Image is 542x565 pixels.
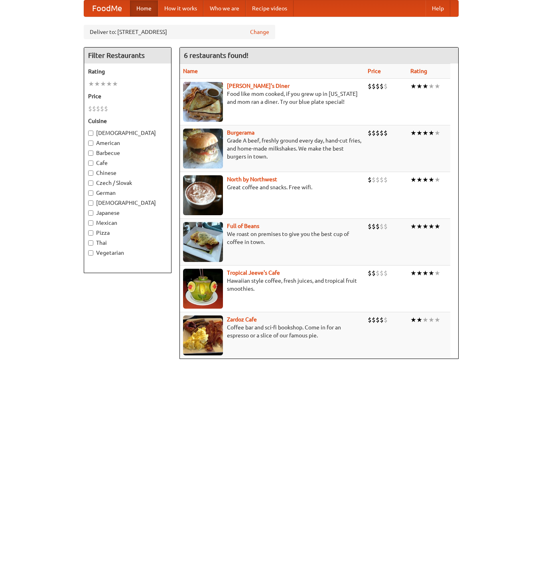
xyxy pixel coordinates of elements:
[227,270,280,276] b: Tropical Jeeve's Cafe
[88,219,167,227] label: Mexican
[96,104,100,113] li: $
[368,129,372,137] li: $
[422,129,428,137] li: ★
[368,82,372,91] li: $
[183,277,361,293] p: Hawaiian style coffee, fresh juices, and tropical fruit smoothies.
[227,83,290,89] a: [PERSON_NAME]'s Diner
[416,129,422,137] li: ★
[88,139,167,147] label: American
[158,0,203,16] a: How it works
[422,315,428,324] li: ★
[380,175,384,184] li: $
[380,222,384,231] li: $
[434,82,440,91] li: ★
[106,79,112,88] li: ★
[372,222,376,231] li: $
[184,52,248,59] ng-pluralize: 6 restaurants found!
[410,315,416,324] li: ★
[227,129,254,136] b: Burgerama
[416,269,422,278] li: ★
[428,82,434,91] li: ★
[88,161,93,166] input: Cafe
[203,0,246,16] a: Who we are
[428,222,434,231] li: ★
[376,175,380,184] li: $
[183,269,223,309] img: jeeves.jpg
[434,269,440,278] li: ★
[372,269,376,278] li: $
[410,175,416,184] li: ★
[428,129,434,137] li: ★
[376,315,380,324] li: $
[376,222,380,231] li: $
[376,269,380,278] li: $
[88,220,93,226] input: Mexican
[88,79,94,88] li: ★
[88,117,167,125] h5: Cuisine
[88,131,93,136] input: [DEMOGRAPHIC_DATA]
[380,82,384,91] li: $
[183,137,361,161] p: Grade A beef, freshly ground every day, hand-cut fries, and home-made milkshakes. We make the bes...
[88,129,167,137] label: [DEMOGRAPHIC_DATA]
[88,141,93,146] input: American
[422,82,428,91] li: ★
[183,68,198,74] a: Name
[88,180,93,186] input: Czech / Slovak
[88,169,167,177] label: Chinese
[88,199,167,207] label: [DEMOGRAPHIC_DATA]
[183,90,361,106] p: Food like mom cooked, if you grew up in [US_STATE] and mom ran a diner. Try our blue plate special!
[112,79,118,88] li: ★
[372,129,376,137] li: $
[384,315,388,324] li: $
[372,175,376,184] li: $
[88,240,93,246] input: Thai
[88,92,167,100] h5: Price
[88,209,167,217] label: Japanese
[376,82,380,91] li: $
[88,210,93,216] input: Japanese
[183,82,223,122] img: sallys.jpg
[428,175,434,184] li: ★
[434,175,440,184] li: ★
[434,222,440,231] li: ★
[416,82,422,91] li: ★
[410,129,416,137] li: ★
[368,68,381,74] a: Price
[384,269,388,278] li: $
[384,129,388,137] li: $
[88,149,167,157] label: Barbecue
[183,230,361,246] p: We roast on premises to give you the best cup of coffee in town.
[384,222,388,231] li: $
[380,129,384,137] li: $
[88,230,93,236] input: Pizza
[88,190,93,196] input: German
[227,316,257,323] a: Zardoz Cafe
[88,67,167,75] h5: Rating
[368,175,372,184] li: $
[410,222,416,231] li: ★
[183,323,361,339] p: Coffee bar and sci-fi bookshop. Come in for an espresso or a slice of our famous pie.
[422,222,428,231] li: ★
[227,176,277,182] a: North by Northwest
[100,104,104,113] li: $
[368,315,372,324] li: $
[380,269,384,278] li: $
[183,175,223,215] img: north.jpg
[227,223,259,229] a: Full of Beans
[100,79,106,88] li: ★
[88,151,93,156] input: Barbecue
[183,222,223,262] img: beans.jpg
[88,179,167,187] label: Czech / Slovak
[372,82,376,91] li: $
[246,0,294,16] a: Recipe videos
[416,222,422,231] li: ★
[88,170,93,176] input: Chinese
[422,175,428,184] li: ★
[88,189,167,197] label: German
[88,104,92,113] li: $
[84,25,275,39] div: Deliver to: [STREET_ADDRESS]
[104,104,108,113] li: $
[88,249,167,257] label: Vegetarian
